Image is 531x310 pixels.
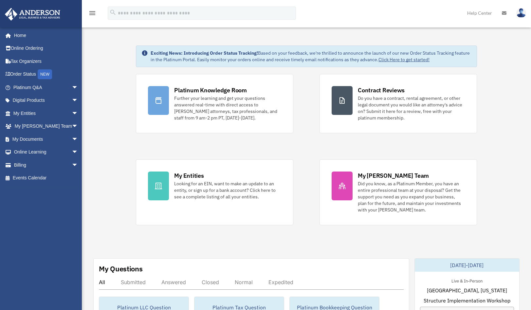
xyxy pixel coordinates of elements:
div: Answered [161,279,186,285]
div: Looking for an EIN, want to make an update to an entity, or sign up for a bank account? Click her... [174,180,281,200]
div: All [99,279,105,285]
span: arrow_drop_down [72,107,85,120]
a: Home [5,29,85,42]
span: arrow_drop_down [72,158,85,172]
img: Anderson Advisors Platinum Portal [3,8,62,21]
a: My Documentsarrow_drop_down [5,133,88,146]
a: Platinum Knowledge Room Further your learning and get your questions answered real-time with dire... [136,74,293,133]
div: My Questions [99,264,143,274]
i: search [109,9,117,16]
div: Platinum Knowledge Room [174,86,247,94]
a: menu [88,11,96,17]
strong: Exciting News: Introducing Order Status Tracking! [151,50,258,56]
a: Contract Reviews Do you have a contract, rental agreement, or other legal document you would like... [320,74,477,133]
span: [GEOGRAPHIC_DATA], [US_STATE] [427,286,507,294]
img: User Pic [516,8,526,18]
a: My Entitiesarrow_drop_down [5,107,88,120]
div: Normal [235,279,253,285]
a: Click Here to get started! [378,57,430,63]
span: arrow_drop_down [72,94,85,107]
a: Online Learningarrow_drop_down [5,146,88,159]
div: Closed [202,279,219,285]
div: My [PERSON_NAME] Team [358,172,429,180]
span: arrow_drop_down [72,146,85,159]
a: Billingarrow_drop_down [5,158,88,172]
a: Tax Organizers [5,55,88,68]
div: Expedited [268,279,293,285]
div: My Entities [174,172,204,180]
span: arrow_drop_down [72,120,85,133]
a: Platinum Q&Aarrow_drop_down [5,81,88,94]
div: Did you know, as a Platinum Member, you have an entire professional team at your disposal? Get th... [358,180,465,213]
a: Digital Productsarrow_drop_down [5,94,88,107]
span: arrow_drop_down [72,81,85,94]
a: Online Ordering [5,42,88,55]
a: Order StatusNEW [5,68,88,81]
i: menu [88,9,96,17]
a: My [PERSON_NAME] Teamarrow_drop_down [5,120,88,133]
a: My [PERSON_NAME] Team Did you know, as a Platinum Member, you have an entire professional team at... [320,159,477,225]
div: Do you have a contract, rental agreement, or other legal document you would like an attorney's ad... [358,95,465,121]
div: Live & In-Person [446,277,488,284]
span: arrow_drop_down [72,133,85,146]
div: [DATE]-[DATE] [415,259,520,272]
div: Contract Reviews [358,86,405,94]
div: NEW [38,69,52,79]
a: My Entities Looking for an EIN, want to make an update to an entity, or sign up for a bank accoun... [136,159,293,225]
a: Events Calendar [5,172,88,185]
div: Submitted [121,279,146,285]
span: Structure Implementation Workshop [424,297,510,304]
div: Further your learning and get your questions answered real-time with direct access to [PERSON_NAM... [174,95,281,121]
div: Based on your feedback, we're thrilled to announce the launch of our new Order Status Tracking fe... [151,50,471,63]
